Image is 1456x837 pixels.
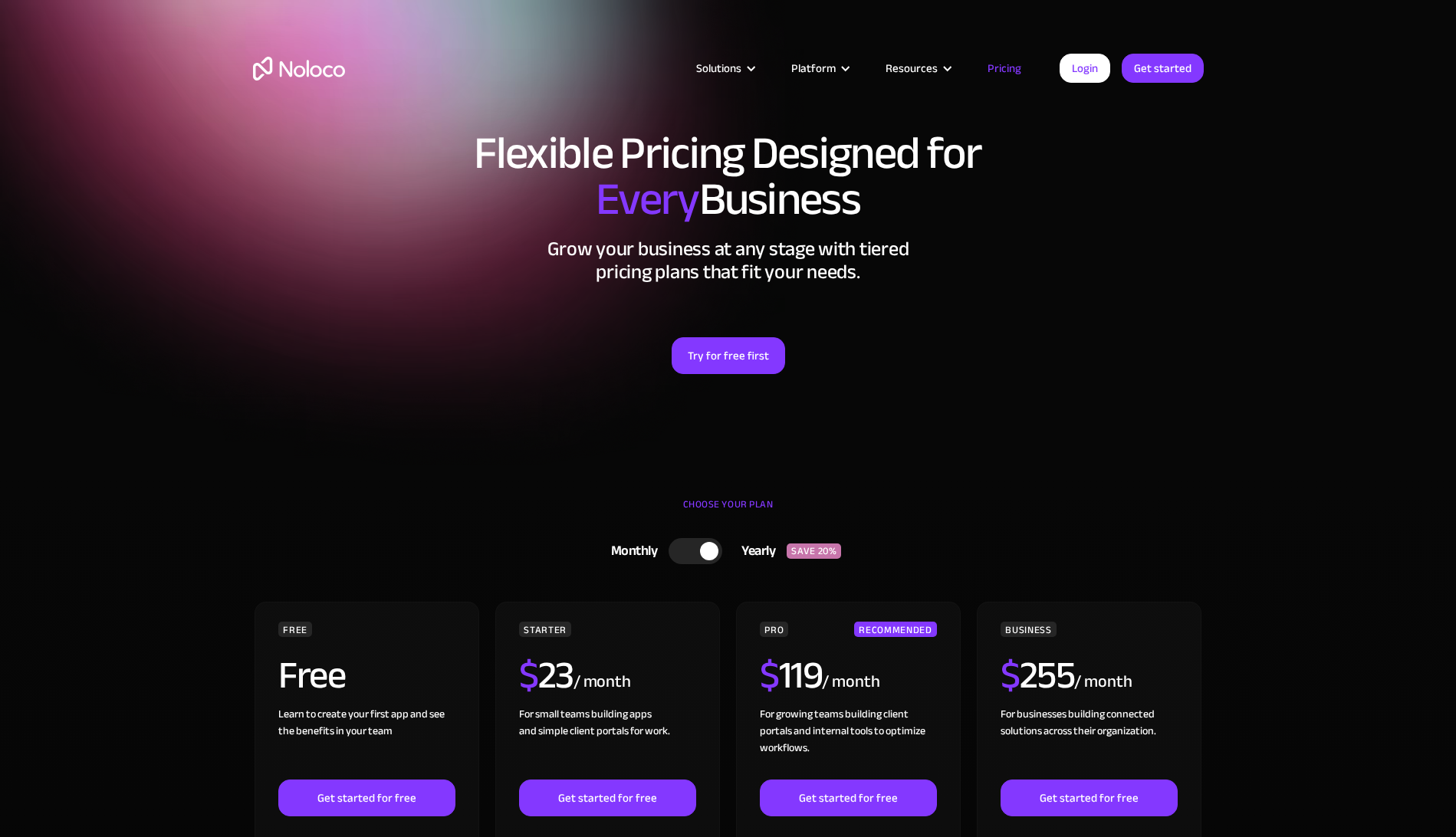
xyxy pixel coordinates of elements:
a: Login [1060,54,1110,83]
a: Get started for free [519,780,695,816]
a: Get started for free [760,780,936,816]
div: BUSINESS [1001,622,1056,637]
div: Yearly [722,540,787,563]
div: / month [574,670,631,694]
span: Every [596,156,699,242]
a: Pricing [968,58,1040,78]
div: CHOOSE YOUR PLAN [253,493,1204,531]
div: PRO [760,622,788,637]
a: Get started for free [1001,780,1177,816]
div: / month [822,670,879,694]
h2: Free [278,656,345,694]
h2: Grow your business at any stage with tiered pricing plans that fit your needs. [253,238,1204,284]
span: $ [760,639,779,711]
div: Resources [886,58,938,78]
div: FREE [278,622,312,637]
a: Try for free first [672,337,785,374]
span: $ [519,639,538,711]
h2: 23 [519,656,574,694]
a: Get started for free [278,780,455,816]
div: For growing teams building client portals and internal tools to optimize workflows. [760,706,936,780]
h1: Flexible Pricing Designed for Business [253,130,1204,222]
div: / month [1074,670,1132,694]
a: Get started [1122,54,1204,83]
div: Learn to create your first app and see the benefits in your team ‍ [278,706,455,780]
div: Platform [772,58,866,78]
span: $ [1001,639,1020,711]
div: RECOMMENDED [854,622,936,637]
div: Resources [866,58,968,78]
div: Platform [791,58,836,78]
div: Solutions [696,58,741,78]
h2: 119 [760,656,822,694]
div: For businesses building connected solutions across their organization. ‍ [1001,706,1177,780]
div: Solutions [677,58,772,78]
div: Monthly [592,540,669,563]
div: For small teams building apps and simple client portals for work. ‍ [519,706,695,780]
div: SAVE 20% [787,543,841,559]
div: STARTER [519,622,570,637]
a: home [253,57,345,80]
h2: 255 [1001,656,1074,694]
